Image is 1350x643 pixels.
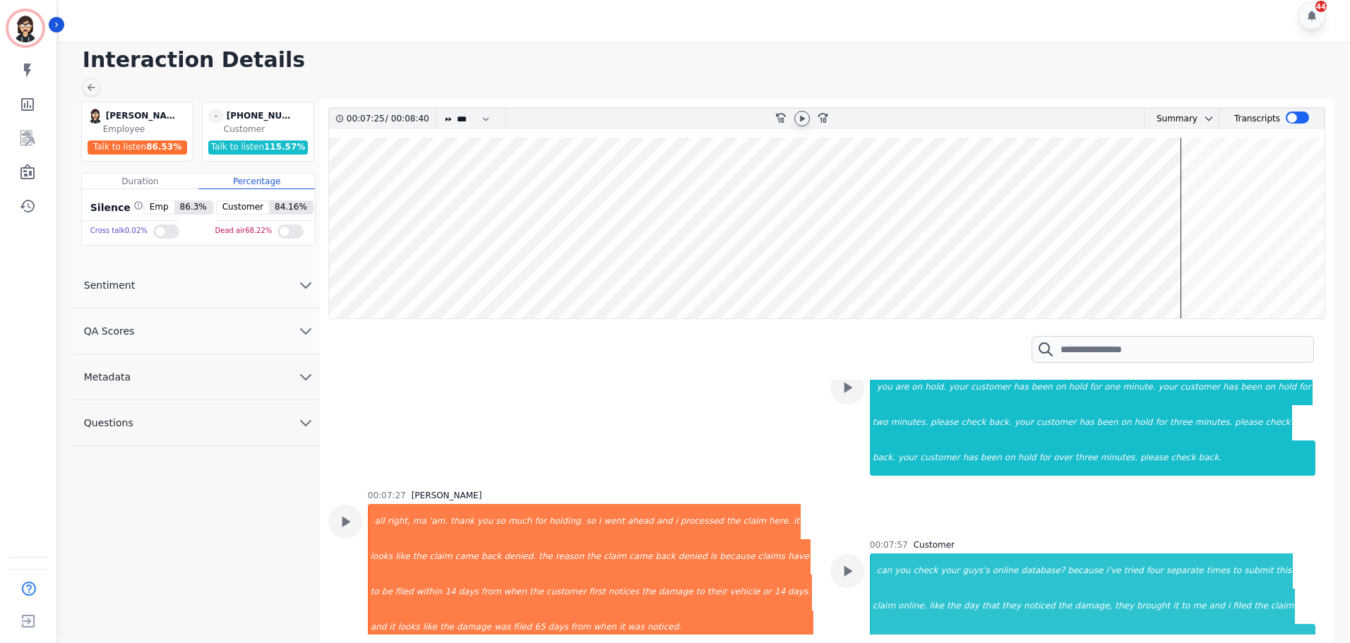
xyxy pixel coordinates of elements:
div: separate [1165,553,1205,589]
div: so [494,504,507,539]
div: me [1191,589,1207,624]
div: i [1226,589,1231,624]
div: are [894,370,910,405]
span: 115.57 % [264,142,305,152]
div: denied [677,539,709,575]
div: have [787,539,810,575]
div: this [1274,553,1293,589]
div: back [654,539,677,575]
div: check [912,553,939,589]
div: filed [394,575,415,610]
div: be [381,575,394,610]
span: Metadata [73,370,142,384]
svg: chevron down [1203,113,1214,124]
div: 14 [443,575,457,610]
div: Silence [88,200,143,215]
div: 00:08:40 [388,109,427,129]
div: vehicle [729,575,762,610]
div: went [602,504,626,539]
div: because [718,539,756,575]
div: hold [1017,440,1038,476]
span: - [208,108,224,124]
div: 'am. [428,504,449,539]
div: four [1145,553,1165,589]
div: customer [545,575,588,610]
div: day [962,589,981,624]
img: Bordered avatar [8,11,42,45]
div: like [394,539,412,575]
div: like [928,589,946,624]
div: can [871,553,894,589]
div: customer [969,370,1012,405]
div: the [1057,589,1074,624]
span: Sentiment [73,278,146,292]
div: noticed [1022,589,1057,624]
div: your [940,553,962,589]
div: the [1253,589,1270,624]
div: three [1169,405,1194,440]
span: 86.53 % [146,142,181,152]
svg: chevron down [297,323,314,339]
div: / [347,109,433,129]
div: 00:07:25 [347,109,386,129]
div: you [476,504,494,539]
div: check [1264,405,1291,440]
div: because [1066,553,1104,589]
div: back [480,539,503,575]
div: your [897,440,919,476]
div: filed [1231,589,1253,624]
div: tried [1123,553,1145,589]
div: ma [412,504,428,539]
div: times [1205,553,1231,589]
div: 44 [1315,1,1327,12]
div: database? [1020,553,1066,589]
div: on [1054,370,1068,405]
div: the [537,539,554,575]
div: claim [871,589,897,624]
div: Talk to listen [208,140,309,155]
div: to [1231,553,1243,589]
div: on [1263,370,1277,405]
div: please [1233,405,1264,440]
div: guys's [962,553,991,589]
div: has [1012,370,1029,405]
div: brought [1135,589,1171,624]
div: [PERSON_NAME] [412,490,482,501]
div: damage [657,575,695,610]
div: customer [1035,405,1078,440]
div: [PERSON_NAME] [106,108,177,124]
div: the [640,575,657,610]
div: it [792,504,801,539]
div: has [1077,405,1095,440]
div: i've [1105,553,1123,589]
div: denied. [503,539,537,575]
div: check [1169,440,1197,476]
div: reason [554,539,586,575]
span: QA Scores [73,324,146,338]
div: or [761,575,772,610]
div: the [585,539,602,575]
div: hold [1068,370,1089,405]
div: customer [1178,370,1221,405]
div: been [1030,370,1054,405]
div: Talk to listen [88,140,188,155]
span: Questions [73,416,145,430]
div: Customer [914,539,955,551]
div: damage, [1073,589,1113,624]
div: here. [767,504,792,539]
div: Cross talk 0.02 % [90,221,148,241]
div: to [1180,589,1191,624]
div: Dead air 68.22 % [215,221,273,241]
button: Metadata chevron down [73,354,320,400]
div: the [412,539,429,575]
button: Sentiment chevron down [73,263,320,308]
div: i [674,504,679,539]
div: notices [607,575,640,610]
div: minutes. [890,405,929,440]
span: Emp [144,201,174,214]
div: 14 [773,575,787,610]
div: they [1113,589,1135,624]
div: it [1171,589,1180,624]
span: Customer [217,201,269,214]
div: when [503,575,528,610]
